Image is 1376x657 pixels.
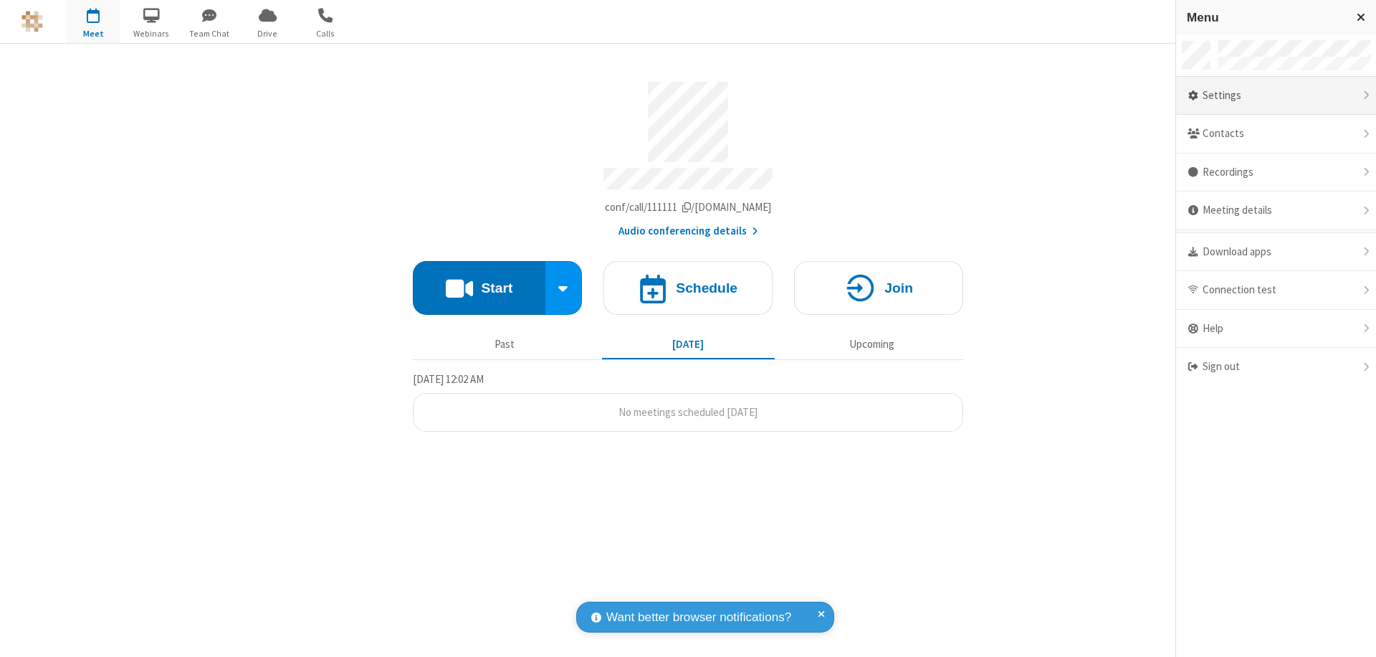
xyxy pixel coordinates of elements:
[1176,77,1376,115] div: Settings
[241,27,295,40] span: Drive
[481,281,512,295] h4: Start
[1176,192,1376,230] div: Meeting details
[67,27,120,40] span: Meet
[785,331,958,358] button: Upcoming
[299,27,353,40] span: Calls
[1176,271,1376,310] div: Connection test
[605,200,772,214] span: Copy my meeting room link
[413,71,963,240] section: Account details
[1176,115,1376,153] div: Contacts
[413,261,545,315] button: Start
[603,261,773,315] button: Schedule
[413,371,963,433] section: Today's Meetings
[602,331,775,358] button: [DATE]
[1187,11,1344,24] h3: Menu
[676,281,737,295] h4: Schedule
[606,608,791,627] span: Want better browser notifications?
[794,261,963,315] button: Join
[1176,233,1376,272] div: Download apps
[413,372,484,386] span: [DATE] 12:02 AM
[545,261,583,315] div: Start conference options
[419,331,591,358] button: Past
[21,11,43,32] img: QA Selenium DO NOT DELETE OR CHANGE
[618,405,758,419] span: No meetings scheduled [DATE]
[125,27,178,40] span: Webinars
[884,281,913,295] h4: Join
[1176,310,1376,349] div: Help
[1176,153,1376,192] div: Recordings
[183,27,236,40] span: Team Chat
[1176,348,1376,386] div: Sign out
[618,223,758,240] button: Audio conferencing details
[605,199,772,216] button: Copy my meeting room linkCopy my meeting room link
